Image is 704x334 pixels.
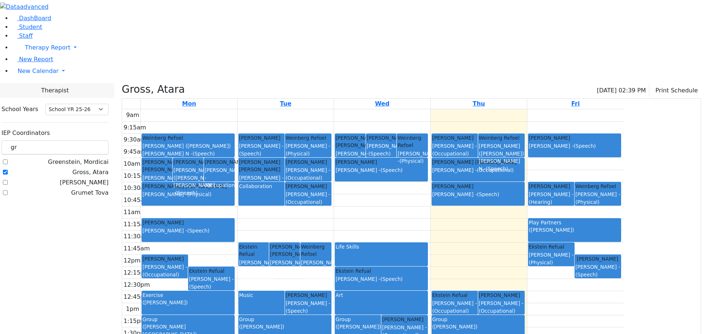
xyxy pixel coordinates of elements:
[486,166,508,172] span: (Speech)
[286,183,331,190] div: [PERSON_NAME]
[432,191,524,198] div: [PERSON_NAME] -
[142,263,187,278] div: [PERSON_NAME] -
[575,263,620,278] div: [PERSON_NAME] -
[479,142,524,172] div: [PERSON_NAME] ([PERSON_NAME]) [PERSON_NAME] N -
[18,67,59,74] span: New Calendar
[187,228,210,234] span: (Speech)
[432,142,477,157] div: [PERSON_NAME] -
[122,184,151,192] div: 10:30am
[122,196,151,205] div: 10:45am
[471,99,487,109] a: September 11, 2025
[60,178,109,187] label: [PERSON_NAME]
[239,316,331,323] div: Group
[575,255,620,263] div: [PERSON_NAME]
[432,166,524,174] div: [PERSON_NAME] -
[142,142,234,157] div: [PERSON_NAME] ([PERSON_NAME]) [PERSON_NAME] N -
[575,183,620,190] div: Weinberg Refoel
[529,191,574,206] div: [PERSON_NAME] -
[575,191,620,206] div: [PERSON_NAME] -
[122,244,151,253] div: 11:45am
[122,220,151,229] div: 11:15am
[479,300,524,315] div: [PERSON_NAME] -
[12,64,704,78] a: New Calendar
[125,305,141,313] div: 1pm
[142,291,234,299] div: Exercise
[286,151,310,157] span: (Physical)
[12,32,33,39] a: Staff
[397,134,427,149] div: Weinberg Refoel
[189,267,234,275] div: Ekstein Refual
[432,158,524,166] div: [PERSON_NAME] [PERSON_NAME]
[335,150,365,165] div: [PERSON_NAME] -
[335,275,427,283] div: [PERSON_NAME] -
[12,23,42,30] a: Student
[399,158,423,164] span: (Physical)
[270,259,300,274] div: [PERSON_NAME] -
[142,316,234,323] div: Group
[142,219,234,226] div: [PERSON_NAME]
[529,183,574,190] div: [PERSON_NAME]
[19,56,53,63] span: New Report
[529,199,552,205] span: (Hearing)
[286,134,331,142] div: Weinberg Refoel
[239,174,284,189] div: [PERSON_NAME] -
[19,15,51,22] span: DashBoard
[19,23,42,30] span: Student
[397,150,427,165] div: [PERSON_NAME] -
[122,317,148,326] div: 1:15pm
[432,134,477,142] div: [PERSON_NAME]
[239,158,284,173] div: [PERSON_NAME] [PERSON_NAME]
[181,99,198,109] a: September 8, 2025
[239,275,276,280] span: (Occupational)
[205,158,234,166] div: [PERSON_NAME]
[239,323,331,330] div: ([PERSON_NAME])
[142,158,172,173] div: [PERSON_NAME] [PERSON_NAME]
[122,208,142,217] div: 11am
[432,300,477,315] div: [PERSON_NAME] -
[122,135,147,144] div: 9:30am
[286,142,331,157] div: [PERSON_NAME] -
[529,134,620,142] div: [PERSON_NAME]
[335,134,365,149] div: [PERSON_NAME] [PERSON_NAME]
[205,182,241,188] span: (Occupational)
[432,323,524,330] div: ([PERSON_NAME])
[125,111,141,120] div: 9am
[286,158,331,166] div: [PERSON_NAME]
[479,134,524,142] div: Weinberg Refoel
[1,140,109,154] input: Search
[192,151,215,157] span: (Speech)
[122,280,151,289] div: 12:30pm
[122,293,151,301] div: 12:45pm
[529,226,620,234] div: ([PERSON_NAME])
[142,255,187,263] div: [PERSON_NAME]
[142,227,234,234] div: [PERSON_NAME] -
[142,299,234,306] div: ([PERSON_NAME])
[239,134,284,142] div: [PERSON_NAME]
[432,316,524,323] div: Group
[529,142,620,150] div: [PERSON_NAME] -
[41,86,69,95] span: Therapist
[175,190,198,196] span: (Speech)
[122,268,151,277] div: 12:15pm
[529,243,574,250] div: Ekstein Refual
[142,183,234,190] div: [PERSON_NAME] [PERSON_NAME]
[335,158,427,166] div: [PERSON_NAME]
[367,142,396,157] div: [PERSON_NAME] -
[270,243,300,258] div: [PERSON_NAME] [PERSON_NAME]
[432,291,477,299] div: Ekstein Refual
[239,243,269,258] div: Ekstein Refual
[12,56,53,63] a: New Report
[122,256,142,265] div: 12pm
[239,291,284,299] div: Music
[205,166,234,189] div: [PERSON_NAME] -
[122,159,142,168] div: 10am
[272,267,294,273] span: (Speech)
[239,259,269,281] div: [PERSON_NAME] -
[380,167,403,173] span: (Speech)
[173,166,203,197] div: [PERSON_NAME] ([PERSON_NAME]) [PERSON_NAME] -
[374,99,391,109] a: September 10, 2025
[570,99,581,109] a: September 12, 2025
[432,151,469,157] span: (Occupational)
[189,275,234,290] div: [PERSON_NAME] -
[529,260,553,265] span: (Physical)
